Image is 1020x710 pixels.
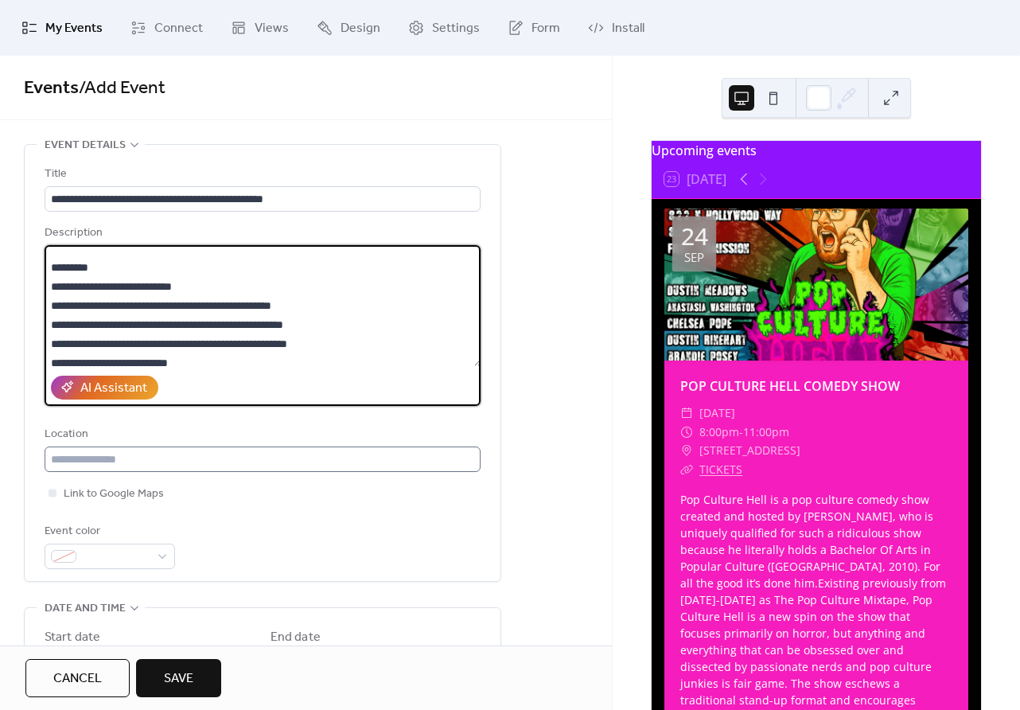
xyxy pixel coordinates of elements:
div: End date [271,628,321,647]
span: My Events [45,19,103,38]
a: Settings [396,6,492,49]
span: Settings [432,19,480,38]
button: Save [136,659,221,697]
div: ​ [680,460,693,479]
a: Connect [119,6,215,49]
div: Start date [45,628,100,647]
div: Upcoming events [652,141,981,160]
a: TICKETS [699,462,742,477]
div: Description [45,224,477,243]
span: - [739,423,743,442]
span: Link to Google Maps [64,485,164,504]
a: My Events [10,6,115,49]
span: Cancel [53,669,102,689]
div: Event color [45,522,172,541]
button: Cancel [25,659,130,697]
span: Views [255,19,289,38]
span: Install [612,19,644,38]
div: Sep [684,252,704,263]
div: AI Assistant [80,379,147,398]
span: Form [531,19,560,38]
span: [DATE] [699,404,735,423]
span: Event details [45,136,126,155]
div: 24 [681,224,708,248]
a: Events [24,71,79,106]
div: Location [45,425,477,444]
a: Design [305,6,392,49]
span: 11:00pm [743,423,789,442]
a: Views [219,6,301,49]
span: 8:00pm [699,423,739,442]
div: ​ [680,441,693,460]
a: POP CULTURE HELL COMEDY SHOW [680,377,900,395]
div: ​ [680,404,693,423]
span: Save [164,669,193,689]
span: Design [341,19,380,38]
span: / Add Event [79,71,165,106]
div: Title [45,165,477,184]
div: ​ [680,423,693,442]
span: Date and time [45,599,126,618]
span: [STREET_ADDRESS] [699,441,800,460]
a: Install [576,6,656,49]
span: Connect [154,19,203,38]
button: AI Assistant [51,376,158,400]
a: Form [496,6,572,49]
